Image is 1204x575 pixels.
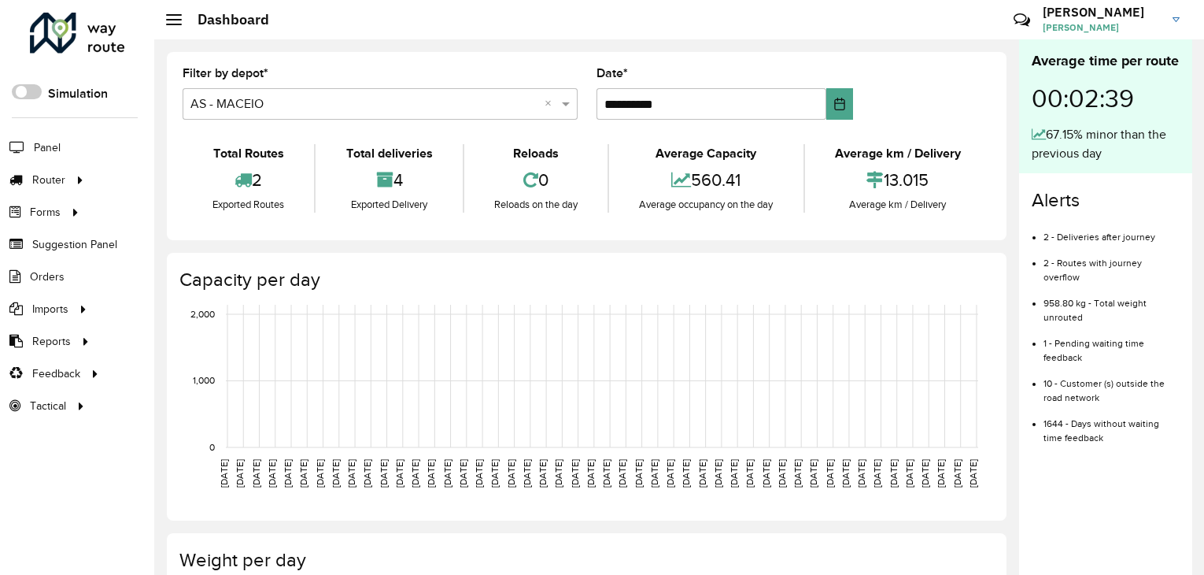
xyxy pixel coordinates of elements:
div: Reloads [468,144,604,163]
text: [DATE] [792,459,803,488]
text: [DATE] [744,459,755,488]
text: [DATE] [825,459,835,488]
text: [DATE] [267,459,277,488]
a: Quick Contact [1005,3,1039,37]
text: [DATE] [904,459,914,488]
h4: Alerts [1032,189,1180,212]
div: Average km / Delivery [809,144,987,163]
div: 00:02:39 [1032,72,1180,125]
text: [DATE] [315,459,325,488]
text: [DATE] [298,459,308,488]
text: [DATE] [729,459,739,488]
div: Total deliveries [319,144,458,163]
text: [DATE] [235,459,245,488]
div: 560.41 [613,163,799,197]
li: 2 - Deliveries after journey [1043,218,1180,244]
span: Clear all [545,95,558,113]
span: Router [32,172,65,188]
div: 2 [187,163,310,197]
h3: [PERSON_NAME] [1043,5,1161,20]
text: [DATE] [840,459,851,488]
span: Tactical [30,398,66,414]
span: Feedback [32,365,80,382]
span: Suggestion Panel [32,236,117,253]
text: [DATE] [474,459,484,488]
span: Forms [30,204,61,221]
span: [PERSON_NAME] [1043,20,1161,35]
text: [DATE] [426,459,436,488]
text: [DATE] [697,459,707,488]
text: [DATE] [952,459,962,488]
text: [DATE] [410,459,420,488]
span: Reports [32,333,71,350]
text: [DATE] [489,459,500,488]
span: Imports [32,301,68,317]
text: [DATE] [379,459,389,488]
text: [DATE] [601,459,611,488]
text: [DATE] [394,459,404,488]
div: Exported Routes [187,197,310,213]
text: [DATE] [585,459,596,488]
text: 0 [209,442,215,452]
li: 1 - Pending waiting time feedback [1043,325,1180,365]
text: [DATE] [888,459,899,488]
text: [DATE] [665,459,675,488]
text: [DATE] [553,459,563,488]
text: 2,000 [190,309,215,319]
text: [DATE] [872,459,882,488]
text: [DATE] [506,459,516,488]
div: Reloads on the day [468,197,604,213]
label: Filter by depot [183,64,268,83]
h2: Dashboard [182,11,269,28]
text: [DATE] [442,459,452,488]
li: 958.80 kg - Total weight unrouted [1043,284,1180,325]
text: [DATE] [968,459,978,488]
text: [DATE] [777,459,787,488]
div: 67.15% minor than the previous day [1032,125,1180,163]
div: 0 [468,163,604,197]
text: [DATE] [936,459,946,488]
text: [DATE] [761,459,771,488]
div: Exported Delivery [319,197,458,213]
text: [DATE] [681,459,691,488]
label: Date [596,64,628,83]
div: 4 [319,163,458,197]
h4: Capacity per day [179,269,991,291]
text: [DATE] [856,459,866,488]
div: Average km / Delivery [809,197,987,213]
text: [DATE] [251,459,261,488]
h4: Weight per day [179,549,991,572]
li: 1644 - Days without waiting time feedback [1043,405,1180,445]
text: [DATE] [537,459,548,488]
span: Panel [34,139,61,156]
button: Choose Date [826,88,853,120]
div: Average Capacity [613,144,799,163]
li: 2 - Routes with journey overflow [1043,244,1180,284]
text: [DATE] [522,459,532,488]
text: [DATE] [570,459,580,488]
span: Orders [30,269,65,285]
label: Simulation [48,84,108,103]
div: Average time per route [1032,50,1180,72]
text: [DATE] [458,459,468,488]
text: [DATE] [219,459,229,488]
text: [DATE] [920,459,930,488]
text: [DATE] [362,459,372,488]
text: [DATE] [713,459,723,488]
text: [DATE] [633,459,644,488]
text: [DATE] [617,459,627,488]
text: [DATE] [331,459,341,488]
div: Total Routes [187,144,310,163]
div: 13.015 [809,163,987,197]
div: Average occupancy on the day [613,197,799,213]
text: [DATE] [808,459,818,488]
text: [DATE] [649,459,659,488]
text: 1,000 [193,376,215,386]
li: 10 - Customer (s) outside the road network [1043,365,1180,405]
text: [DATE] [346,459,356,488]
text: [DATE] [283,459,293,488]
